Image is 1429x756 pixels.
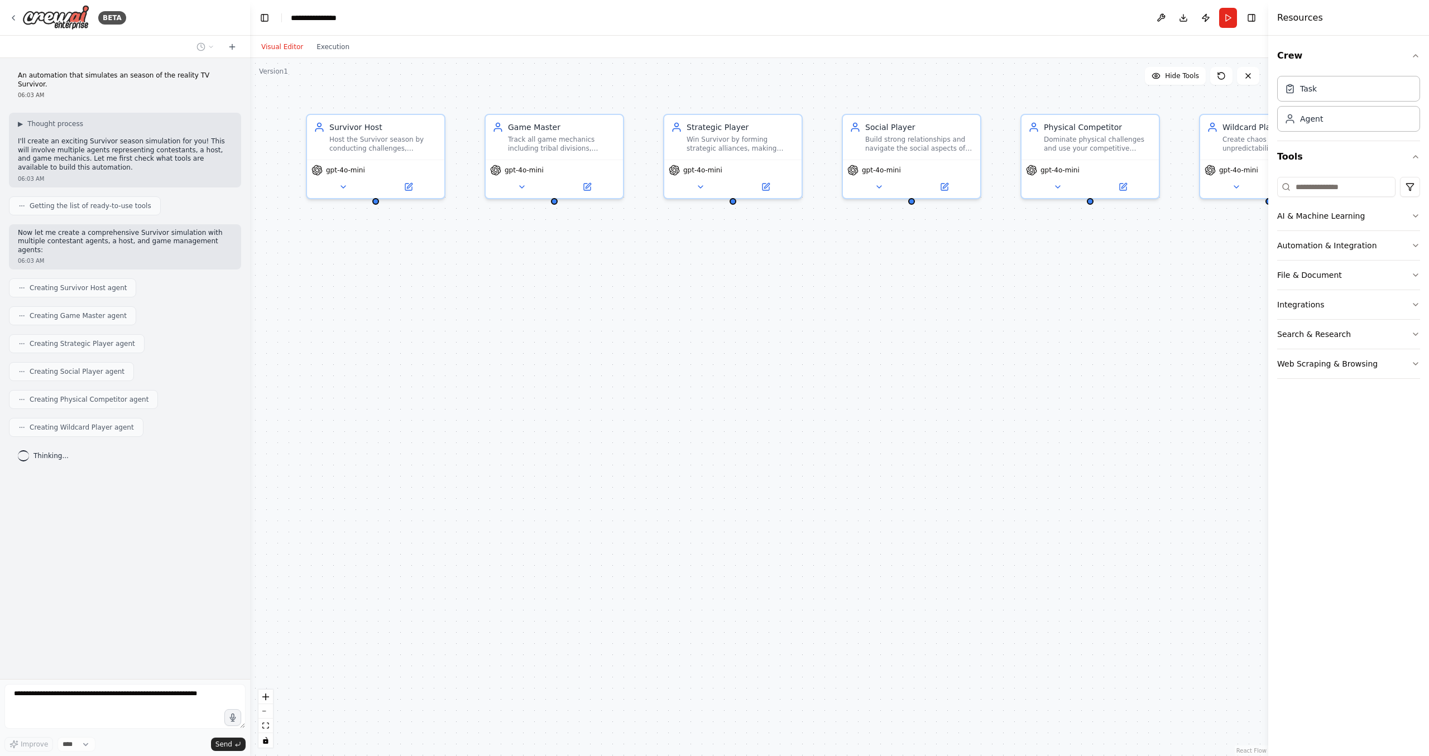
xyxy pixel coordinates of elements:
[257,10,272,26] button: Hide left sidebar
[30,201,151,210] span: Getting the list of ready-to-use tools
[1277,320,1420,349] button: Search & Research
[33,451,69,460] span: Thinking...
[1277,349,1420,378] button: Web Scraping & Browsing
[1145,67,1206,85] button: Hide Tools
[734,180,797,194] button: Open in side panel
[1277,290,1420,319] button: Integrations
[192,40,219,54] button: Switch to previous chat
[291,12,344,23] nav: breadcrumb
[1277,11,1323,25] h4: Resources
[18,91,232,99] div: 06:03 AM
[18,119,83,128] button: ▶Thought process
[1219,166,1258,175] span: gpt-4o-mini
[1236,748,1267,754] a: React Flow attribution
[27,119,83,128] span: Thought process
[306,114,445,199] div: Survivor HostHost the Survivor season by conducting challenges, managing tribal councils, announc...
[508,135,616,153] div: Track all game mechanics including tribal divisions, alliance formations, challenge outcomes, imm...
[18,257,232,265] div: 06:03 AM
[224,709,241,726] button: Click to speak your automation idea
[913,180,976,194] button: Open in side panel
[1040,166,1080,175] span: gpt-4o-mini
[1277,231,1420,260] button: Automation & Integration
[30,367,124,376] span: Creating Social Player agent
[687,122,795,133] div: Strategic Player
[1277,40,1420,71] button: Crew
[18,71,232,89] p: An automation that simulates an season of the reality TV Survivor.
[865,122,974,133] div: Social Player
[862,166,901,175] span: gpt-4o-mini
[1020,114,1160,199] div: Physical CompetitorDominate physical challenges and use your competitive strength as a strategic ...
[1091,180,1154,194] button: Open in side panel
[30,311,127,320] span: Creating Game Master agent
[258,733,273,748] button: toggle interactivity
[1277,71,1420,141] div: Crew
[258,690,273,748] div: React Flow controls
[1277,141,1420,172] button: Tools
[1222,135,1331,153] div: Create chaos and unpredictability in the game while positioning yourself as a valuable ally and p...
[18,229,232,255] p: Now let me create a comprehensive Survivor simulation with multiple contestant agents, a host, an...
[18,137,232,172] p: I'll create an exciting Survivor season simulation for you! This will involve multiple agents rep...
[223,40,241,54] button: Start a new chat
[329,122,438,133] div: Survivor Host
[508,122,616,133] div: Game Master
[211,738,246,751] button: Send
[215,740,232,749] span: Send
[258,704,273,719] button: zoom out
[326,166,365,175] span: gpt-4o-mini
[18,119,23,128] span: ▶
[30,423,134,432] span: Creating Wildcard Player agent
[258,719,273,733] button: fit view
[505,166,544,175] span: gpt-4o-mini
[258,690,273,704] button: zoom in
[485,114,624,199] div: Game MasterTrack all game mechanics including tribal divisions, alliance formations, challenge ou...
[1044,135,1152,153] div: Dominate physical challenges and use your competitive strength as a strategic asset while managin...
[1244,10,1259,26] button: Hide right sidebar
[1165,71,1199,80] span: Hide Tools
[1300,113,1323,124] div: Agent
[1300,83,1317,94] div: Task
[1199,114,1339,199] div: Wildcard PlayerCreate chaos and unpredictability in the game while positioning yourself as a valu...
[30,339,135,348] span: Creating Strategic Player agent
[98,11,126,25] div: BETA
[255,40,310,54] button: Visual Editor
[663,114,803,199] div: Strategic PlayerWin Survivor by forming strategic alliances, making calculated moves, and adaptin...
[21,740,48,749] span: Improve
[18,175,232,183] div: 06:03 AM
[310,40,356,54] button: Execution
[329,135,438,153] div: Host the Survivor season by conducting challenges, managing tribal councils, announcing eliminati...
[1044,122,1152,133] div: Physical Competitor
[259,67,288,76] div: Version 1
[865,135,974,153] div: Build strong relationships and navigate the social aspects of Survivor to secure your position in...
[30,283,127,292] span: Creating Survivor Host agent
[683,166,722,175] span: gpt-4o-mini
[1222,122,1331,133] div: Wildcard Player
[1277,261,1420,290] button: File & Document
[842,114,981,199] div: Social PlayerBuild strong relationships and navigate the social aspects of Survivor to secure you...
[687,135,795,153] div: Win Survivor by forming strategic alliances, making calculated moves, and adapting your gameplay ...
[30,395,148,404] span: Creating Physical Competitor agent
[1277,172,1420,388] div: Tools
[555,180,618,194] button: Open in side panel
[377,180,440,194] button: Open in side panel
[22,5,89,30] img: Logo
[4,737,53,752] button: Improve
[1277,201,1420,230] button: AI & Machine Learning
